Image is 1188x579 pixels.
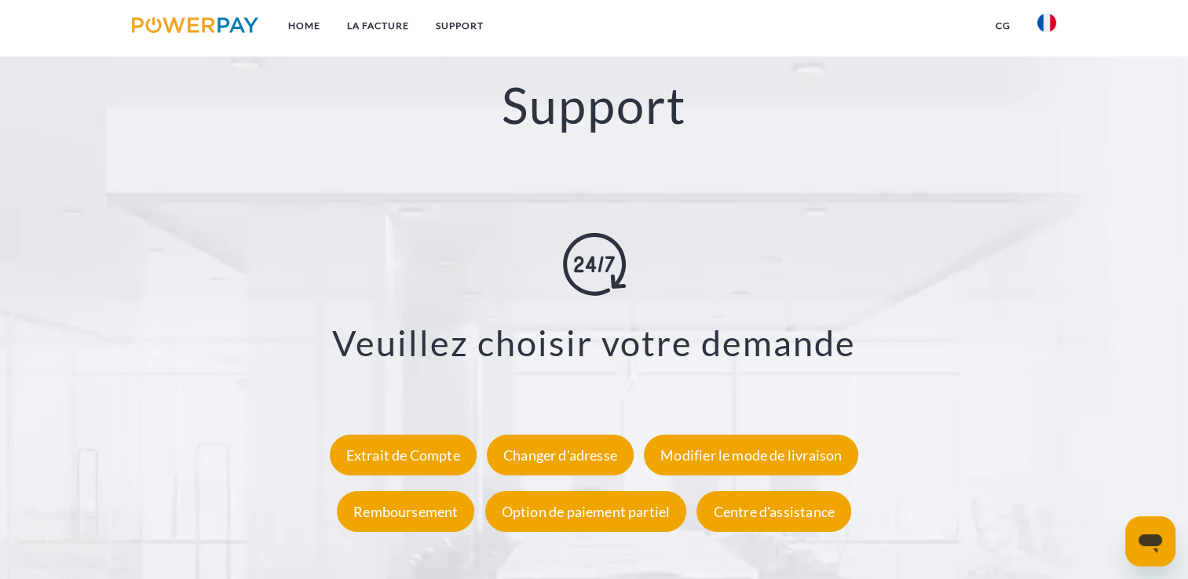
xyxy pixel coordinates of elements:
iframe: Bouton de lancement de la fenêtre de messagerie [1125,516,1175,566]
a: Centre d'assistance [693,503,854,520]
img: logo-powerpay.svg [132,17,258,33]
img: online-shopping.svg [563,233,626,296]
a: Remboursement [333,503,478,520]
div: Extrait de Compte [330,435,477,475]
a: CG [982,12,1024,40]
div: Centre d'assistance [696,491,850,532]
a: Changer d'adresse [483,446,638,464]
a: Modifier le mode de livraison [640,446,862,464]
div: Modifier le mode de livraison [644,435,858,475]
h3: Veuillez choisir votre demande [79,321,1109,365]
a: Extrait de Compte [326,446,481,464]
a: Option de paiement partiel [481,503,691,520]
div: Changer d'adresse [487,435,634,475]
a: Home [275,12,334,40]
div: Option de paiement partiel [485,491,687,532]
a: LA FACTURE [334,12,422,40]
a: Support [422,12,497,40]
div: Remboursement [337,491,474,532]
img: fr [1037,13,1056,32]
h2: Support [60,75,1129,137]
